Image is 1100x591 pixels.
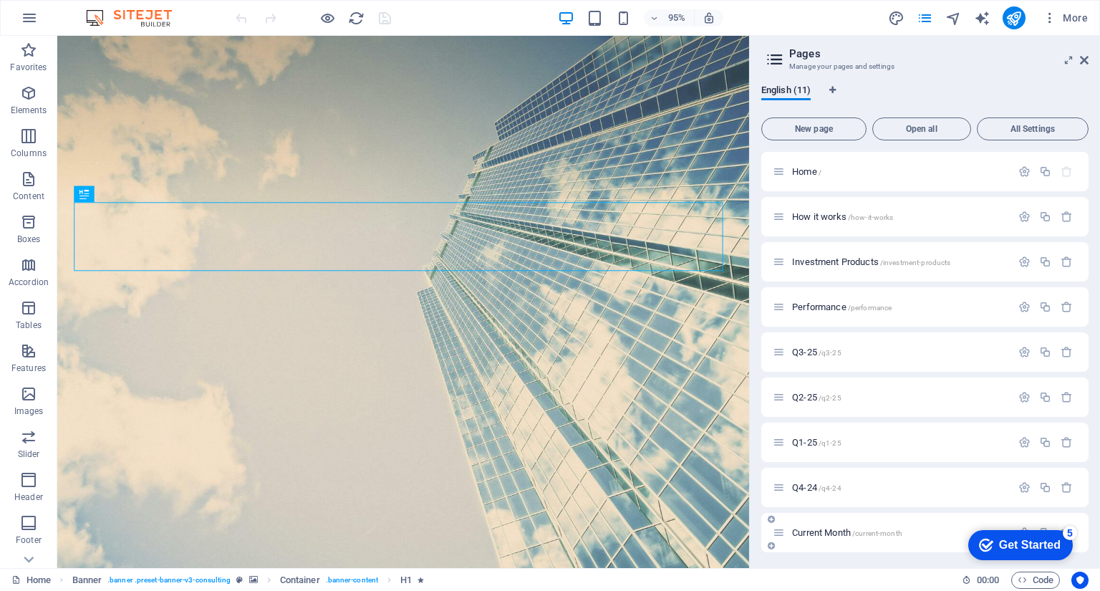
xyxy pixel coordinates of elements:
i: Design (Ctrl+Alt+Y) [888,10,904,27]
button: Code [1011,572,1060,589]
button: More [1037,6,1094,29]
span: Current Month [792,527,902,538]
span: . banner-content [326,572,378,589]
h2: Pages [789,47,1089,60]
img: Editor Logo [82,9,190,27]
p: Features [11,362,46,374]
i: This element contains a background [249,576,258,584]
h3: Manage your pages and settings [789,60,1060,73]
div: Remove [1061,391,1073,403]
i: On resize automatically adjust zoom level to fit chosen device. [703,11,715,24]
span: More [1043,11,1088,25]
span: Click to open page [792,166,821,177]
button: publish [1003,6,1026,29]
div: Duplicate [1039,346,1051,358]
button: Click here to leave preview mode and continue editing [319,9,336,27]
span: Click to open page [792,302,892,312]
div: Settings [1018,301,1031,313]
div: Settings [1018,211,1031,223]
div: Duplicate [1039,165,1051,178]
button: All Settings [977,117,1089,140]
p: Header [14,491,43,503]
div: Duplicate [1039,391,1051,403]
i: Publish [1005,10,1022,27]
button: navigator [945,9,962,27]
span: /how-it-works [848,213,894,221]
span: /q3-25 [819,349,841,357]
p: Tables [16,319,42,331]
div: Remove [1061,346,1073,358]
button: 95% [644,9,695,27]
div: Get Started [42,16,104,29]
div: Investment Products/investment-products [788,257,1011,266]
span: / [819,168,821,176]
div: Q1-25/q1-25 [788,438,1011,447]
p: Accordion [9,277,49,288]
h6: 95% [665,9,688,27]
span: /investment-products [880,259,951,266]
span: Code [1018,572,1053,589]
div: Settings [1018,391,1031,403]
a: Click to cancel selection. Double-click to open Pages [11,572,51,589]
span: : [987,575,989,585]
div: Q4-24/q4-24 [788,483,1011,492]
p: Content [13,191,44,202]
button: Open all [872,117,971,140]
button: Usercentrics [1071,572,1089,589]
i: Navigator [945,10,962,27]
i: AI Writer [974,10,990,27]
div: Settings [1018,481,1031,494]
div: Performance/performance [788,302,1011,312]
button: reload [347,9,365,27]
button: text_generator [974,9,991,27]
p: Footer [16,534,42,546]
span: Click to select. Double-click to edit [400,572,412,589]
p: Favorites [10,62,47,73]
span: Open all [879,125,965,133]
div: Settings [1018,256,1031,268]
p: Elements [11,105,47,116]
button: New page [761,117,867,140]
span: /q2-25 [819,394,841,402]
div: Remove [1061,256,1073,268]
div: Duplicate [1039,481,1051,494]
div: Duplicate [1039,301,1051,313]
button: pages [917,9,934,27]
div: The startpage cannot be deleted [1061,165,1073,178]
span: Click to select. Double-click to edit [280,572,320,589]
div: Duplicate [1039,436,1051,448]
span: /q1-25 [819,439,841,447]
span: New page [768,125,860,133]
nav: breadcrumb [72,572,425,589]
p: Images [14,405,44,417]
p: Columns [11,148,47,159]
span: Click to open page [792,347,841,357]
span: Click to open page [792,437,841,448]
div: 5 [106,3,120,17]
span: All Settings [983,125,1082,133]
div: Remove [1061,211,1073,223]
h6: Session time [962,572,1000,589]
span: /performance [848,304,892,312]
p: Slider [18,448,40,460]
div: Home/ [788,167,1011,176]
div: Duplicate [1039,256,1051,268]
span: . banner .preset-banner-v3-consulting [107,572,231,589]
span: Click to open page [792,211,893,222]
div: Remove [1061,436,1073,448]
i: Reload page [348,10,365,27]
div: Settings [1018,436,1031,448]
div: Remove [1061,481,1073,494]
span: /current-month [852,529,902,537]
span: Click to open page [792,482,841,493]
div: How it works/how-it-works [788,212,1011,221]
div: Current Month/current-month [788,528,1011,537]
span: English (11) [761,82,811,102]
div: Settings [1018,346,1031,358]
button: design [888,9,905,27]
div: Duplicate [1039,211,1051,223]
p: Boxes [17,234,41,245]
i: This element is a customizable preset [236,576,243,584]
span: Click to open page [792,256,950,267]
div: Settings [1018,165,1031,178]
